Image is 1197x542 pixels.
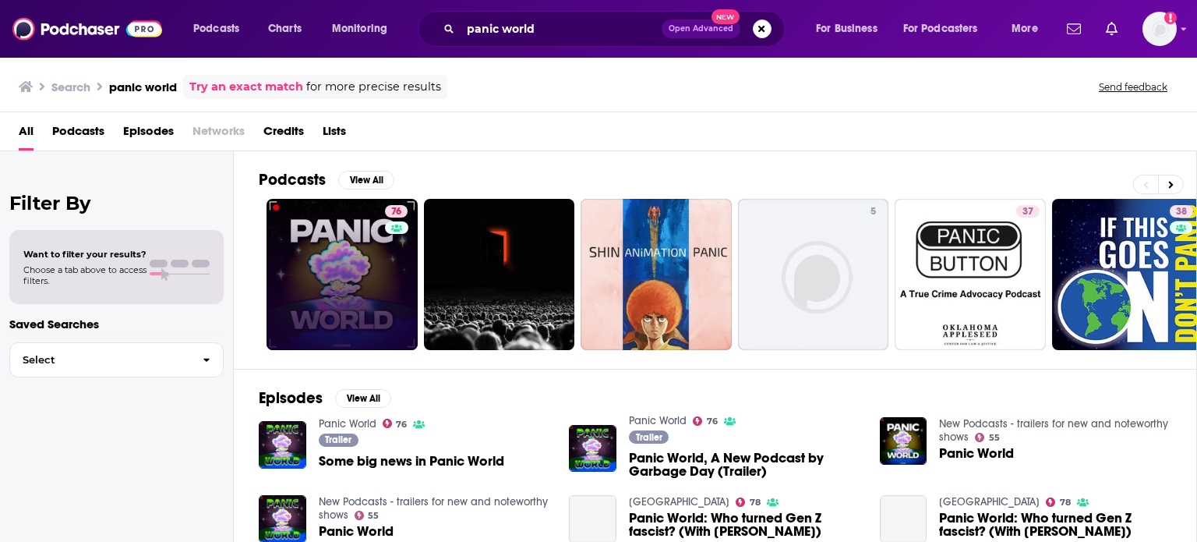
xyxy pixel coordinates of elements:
a: Show notifications dropdown [1061,16,1087,42]
a: New Podcasts - trailers for new and noteworthy shows [319,495,548,522]
a: Show notifications dropdown [1100,16,1124,42]
img: User Profile [1142,12,1177,46]
span: 37 [1022,204,1033,220]
span: 76 [396,421,407,428]
button: Send feedback [1094,80,1172,94]
button: open menu [182,16,260,41]
input: Search podcasts, credits, & more... [461,16,662,41]
span: 76 [707,418,718,425]
span: Open Advanced [669,25,733,33]
button: Open AdvancedNew [662,19,740,38]
span: Want to filter your results? [23,249,147,260]
button: Show profile menu [1142,12,1177,46]
a: Podcasts [52,119,104,151]
span: Select [10,355,190,365]
a: 37 [1016,205,1040,218]
a: Try an exact match [189,78,303,96]
a: 38 [1170,205,1193,218]
button: View All [335,389,391,408]
button: View All [338,171,394,190]
span: More [1012,18,1038,40]
span: Monitoring [332,18,387,40]
a: 5 [864,205,882,218]
svg: Add a profile image [1164,12,1177,24]
a: Panic World [629,414,687,427]
span: 78 [750,499,761,506]
a: Lists [323,119,346,151]
button: open menu [893,16,1001,41]
a: New Podcasts - trailers for new and noteworthy shows [939,417,1168,444]
a: All [19,119,34,151]
img: Panic World [880,417,927,465]
a: Credits [263,119,304,151]
a: Chapo Trap House [629,495,729,508]
a: Panic World [319,417,376,430]
span: Networks [192,119,245,151]
a: EpisodesView All [259,388,391,408]
a: 37 [895,199,1046,350]
h2: Podcasts [259,170,326,190]
a: 76 [693,416,718,426]
a: Panic World, A New Podcast by Garbage Day (Trailer) [629,452,861,478]
span: Podcasts [193,18,239,40]
h3: Search [51,80,90,94]
button: open menu [321,16,408,41]
span: For Business [816,18,877,40]
a: 5 [738,199,889,350]
span: Panic World: Who turned Gen Z fascist? (With [PERSON_NAME]) [629,512,861,538]
button: Select [9,342,224,377]
a: Panic World [319,525,394,538]
a: Charts [258,16,311,41]
h2: Episodes [259,388,323,408]
h3: panic world [109,80,177,94]
span: Trailer [636,433,662,442]
a: Panic World [939,447,1014,460]
span: Logged in as NickG [1142,12,1177,46]
a: Chapo Trap House [939,495,1040,508]
a: 76 [383,419,408,428]
a: PodcastsView All [259,170,394,190]
img: Some big news in Panic World [259,421,306,469]
p: Saved Searches [9,317,224,331]
span: Charts [268,18,302,40]
a: 76 [267,199,418,350]
span: Trailer [325,435,351,445]
img: Panic World, A New Podcast by Garbage Day (Trailer) [569,425,616,473]
a: Some big news in Panic World [319,455,504,468]
span: 78 [1060,499,1071,506]
span: 55 [989,434,1000,441]
button: open menu [805,16,897,41]
div: Search podcasts, credits, & more... [433,11,800,47]
span: 76 [391,204,401,220]
a: 78 [1046,498,1071,507]
span: Panic World: Who turned Gen Z fascist? (With [PERSON_NAME]) [939,512,1171,538]
span: Choose a tab above to access filters. [23,264,147,286]
span: For Podcasters [903,18,978,40]
a: Panic World: Who turned Gen Z fascist? (With Felix Biederman) [629,512,861,538]
a: 76 [385,205,408,218]
img: Podchaser - Follow, Share and Rate Podcasts [12,14,162,44]
a: 78 [736,498,761,507]
a: Panic World: Who turned Gen Z fascist? (With Felix Biederman) [939,512,1171,538]
button: open menu [1001,16,1058,41]
h2: Filter By [9,192,224,214]
span: 5 [870,204,876,220]
span: 55 [368,512,379,519]
span: for more precise results [306,78,441,96]
span: 38 [1176,204,1187,220]
span: New [711,9,740,24]
a: 55 [975,433,1000,442]
a: Episodes [123,119,174,151]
